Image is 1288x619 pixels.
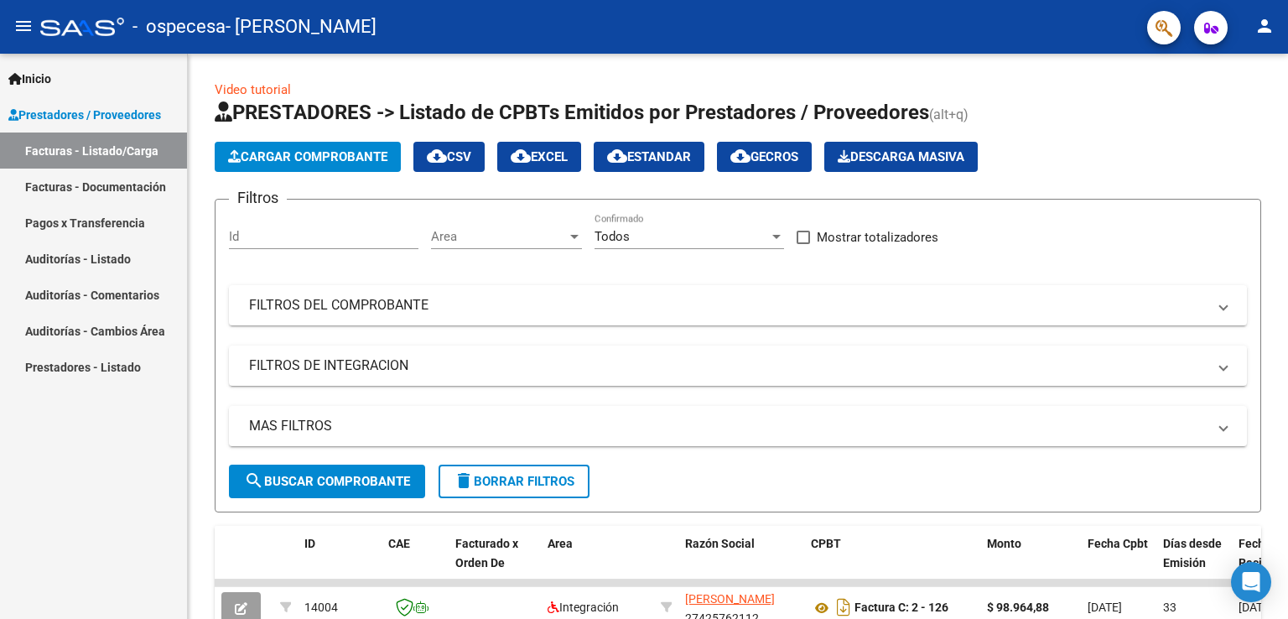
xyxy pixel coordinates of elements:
[226,8,377,45] span: - [PERSON_NAME]
[607,149,691,164] span: Estandar
[987,601,1049,614] strong: $ 98.964,88
[229,186,287,210] h3: Filtros
[431,229,567,244] span: Area
[215,82,291,97] a: Video tutorial
[454,471,474,491] mat-icon: delete
[249,417,1207,435] mat-panel-title: MAS FILTROS
[244,471,264,491] mat-icon: search
[244,474,410,489] span: Buscar Comprobante
[1088,601,1122,614] span: [DATE]
[548,537,573,550] span: Area
[8,70,51,88] span: Inicio
[811,537,841,550] span: CPBT
[427,146,447,166] mat-icon: cloud_download
[717,142,812,172] button: Gecros
[229,285,1247,325] mat-expansion-panel-header: FILTROS DEL COMPROBANTE
[595,229,630,244] span: Todos
[298,526,382,600] datatable-header-cell: ID
[228,149,387,164] span: Cargar Comprobante
[229,406,1247,446] mat-expansion-panel-header: MAS FILTROS
[388,537,410,550] span: CAE
[249,296,1207,315] mat-panel-title: FILTROS DEL COMPROBANTE
[455,537,518,570] span: Facturado x Orden De
[817,227,938,247] span: Mostrar totalizadores
[824,142,978,172] button: Descarga Masiva
[987,537,1021,550] span: Monto
[229,465,425,498] button: Buscar Comprobante
[838,149,964,164] span: Descarga Masiva
[854,601,948,615] strong: Factura C: 2 - 126
[449,526,541,600] datatable-header-cell: Facturado x Orden De
[541,526,654,600] datatable-header-cell: Area
[548,601,619,614] span: Integración
[1081,526,1156,600] datatable-header-cell: Fecha Cpbt
[215,101,929,124] span: PRESTADORES -> Listado de CPBTs Emitidos por Prestadores / Proveedores
[1239,601,1273,614] span: [DATE]
[454,474,574,489] span: Borrar Filtros
[1163,601,1176,614] span: 33
[427,149,471,164] span: CSV
[730,146,750,166] mat-icon: cloud_download
[1254,16,1275,36] mat-icon: person
[8,106,161,124] span: Prestadores / Proveedores
[249,356,1207,375] mat-panel-title: FILTROS DE INTEGRACION
[1163,537,1222,570] span: Días desde Emisión
[1088,537,1148,550] span: Fecha Cpbt
[594,142,704,172] button: Estandar
[511,149,568,164] span: EXCEL
[607,146,627,166] mat-icon: cloud_download
[13,16,34,36] mat-icon: menu
[730,149,798,164] span: Gecros
[229,346,1247,386] mat-expansion-panel-header: FILTROS DE INTEGRACION
[929,107,969,122] span: (alt+q)
[1156,526,1232,600] datatable-header-cell: Días desde Emisión
[497,142,581,172] button: EXCEL
[980,526,1081,600] datatable-header-cell: Monto
[824,142,978,172] app-download-masive: Descarga masiva de comprobantes (adjuntos)
[382,526,449,600] datatable-header-cell: CAE
[439,465,589,498] button: Borrar Filtros
[304,537,315,550] span: ID
[304,601,338,614] span: 14004
[511,146,531,166] mat-icon: cloud_download
[1239,537,1285,570] span: Fecha Recibido
[1231,562,1271,602] div: Open Intercom Messenger
[215,142,401,172] button: Cargar Comprobante
[413,142,485,172] button: CSV
[804,526,980,600] datatable-header-cell: CPBT
[685,592,775,606] span: [PERSON_NAME]
[685,537,755,550] span: Razón Social
[678,526,804,600] datatable-header-cell: Razón Social
[132,8,226,45] span: - ospecesa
